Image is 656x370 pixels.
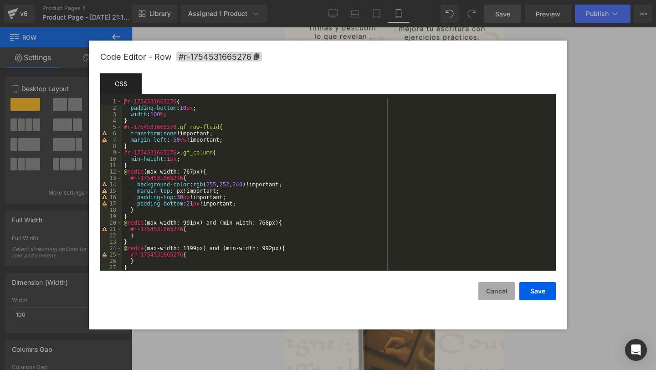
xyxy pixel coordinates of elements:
[625,339,647,361] div: Open Intercom Messenger
[100,188,122,194] div: 15
[100,52,172,62] span: Code Editor - Row
[100,124,122,130] div: 5
[176,52,262,62] span: Click to copy
[100,207,122,213] div: 18
[100,137,122,143] div: 7
[100,220,122,226] div: 20
[100,111,122,118] div: 3
[100,130,122,137] div: 6
[100,105,122,111] div: 2
[100,73,142,94] div: CSS
[100,149,122,156] div: 9
[100,239,122,245] div: 23
[519,282,556,300] button: Save
[100,258,122,264] div: 26
[100,98,122,105] div: 1
[100,181,122,188] div: 14
[100,175,122,181] div: 13
[100,226,122,232] div: 21
[100,194,122,200] div: 16
[100,264,122,271] div: 27
[100,232,122,239] div: 22
[100,162,122,169] div: 11
[478,282,515,300] button: Cancel
[100,245,122,252] div: 24
[100,252,122,258] div: 25
[100,118,122,124] div: 4
[100,213,122,220] div: 19
[100,200,122,207] div: 17
[100,143,122,149] div: 8
[100,156,122,162] div: 10
[100,169,122,175] div: 12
